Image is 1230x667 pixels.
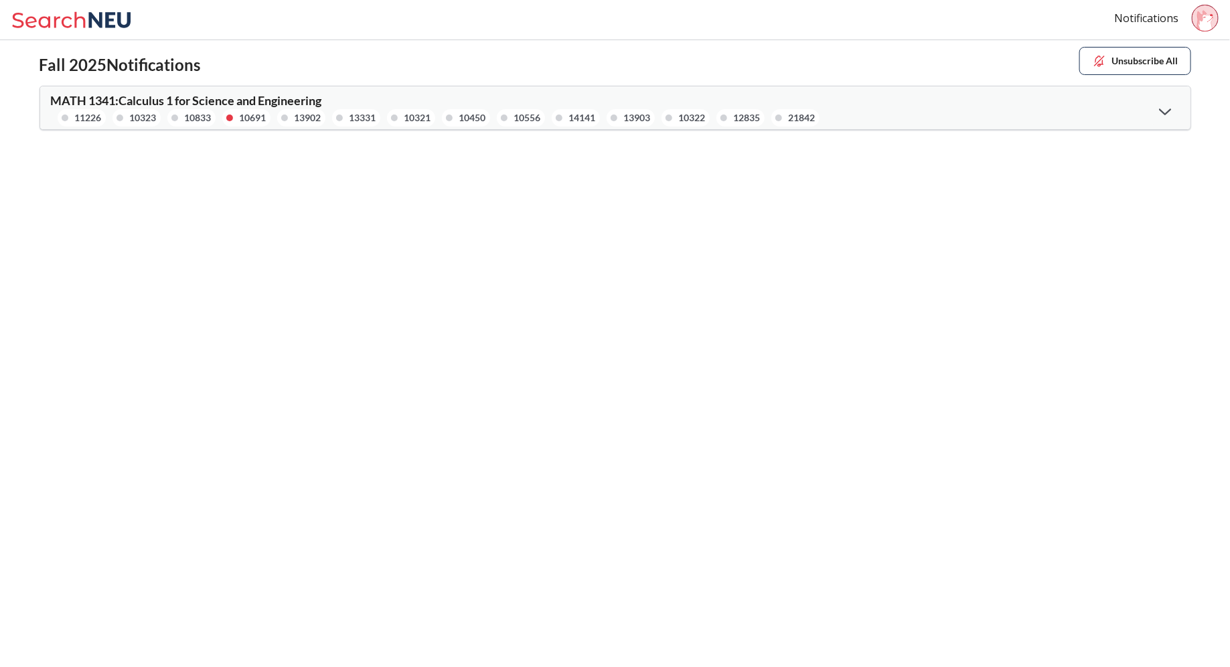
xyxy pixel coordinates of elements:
[789,110,816,125] div: 21842
[1092,54,1107,68] img: unsubscribe.svg
[624,110,651,125] div: 13903
[185,110,212,125] div: 10833
[240,110,266,125] div: 10691
[350,110,376,125] div: 13331
[75,110,102,125] div: 11226
[295,110,321,125] div: 13902
[569,110,596,125] div: 14141
[1079,47,1191,75] button: Unsubscribe All
[130,110,157,125] div: 10323
[51,93,322,108] span: MATH 1341 : Calculus 1 for Science and Engineering
[404,110,431,125] div: 10321
[459,110,486,125] div: 10450
[679,110,706,125] div: 10322
[1114,11,1178,25] a: Notifications
[514,110,541,125] div: 10556
[734,110,761,125] div: 12835
[40,56,201,75] h2: Fall 2025 Notifications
